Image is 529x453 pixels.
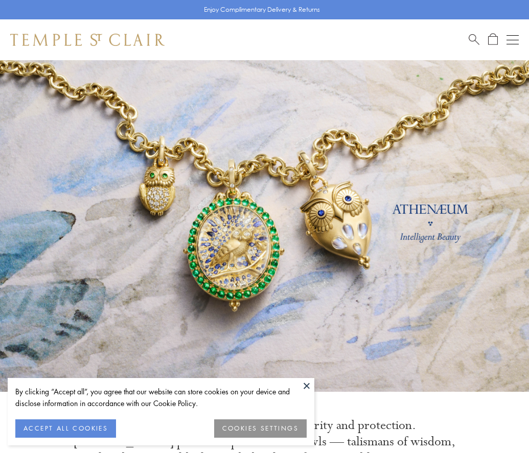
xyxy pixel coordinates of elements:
[469,33,479,46] a: Search
[507,34,519,46] button: Open navigation
[10,34,165,46] img: Temple St. Clair
[204,5,320,15] p: Enjoy Complimentary Delivery & Returns
[214,419,307,438] button: COOKIES SETTINGS
[15,386,307,409] div: By clicking “Accept all”, you agree that our website can store cookies on your device and disclos...
[488,33,498,46] a: Open Shopping Bag
[15,419,116,438] button: ACCEPT ALL COOKIES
